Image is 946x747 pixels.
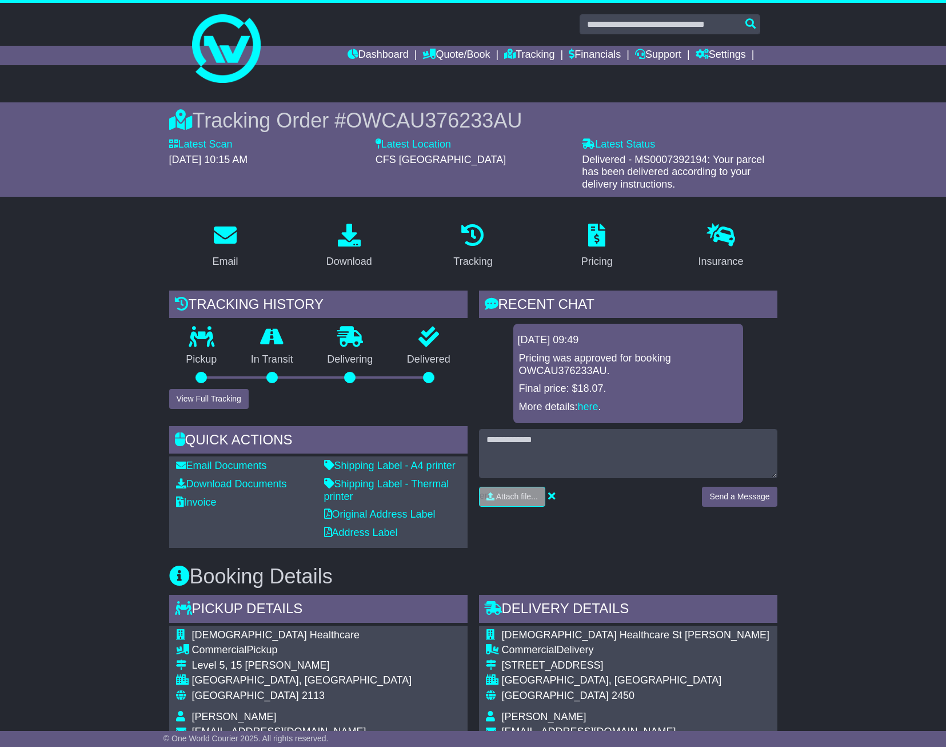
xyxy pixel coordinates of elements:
[581,254,613,269] div: Pricing
[212,254,238,269] div: Email
[698,254,744,269] div: Insurance
[192,726,366,737] span: [EMAIL_ADDRESS][DOMAIN_NAME]
[376,154,506,165] span: CFS [GEOGRAPHIC_DATA]
[696,46,746,65] a: Settings
[192,690,299,701] span: [GEOGRAPHIC_DATA]
[192,629,360,641] span: [DEMOGRAPHIC_DATA] Healthcare
[504,46,554,65] a: Tracking
[582,154,764,190] span: Delivered - MS0007392194: Your parcel has been delivered according to your delivery instructions.
[169,138,233,151] label: Latest Scan
[502,674,769,687] div: [GEOGRAPHIC_DATA], [GEOGRAPHIC_DATA]
[578,401,598,412] a: here
[502,659,769,672] div: [STREET_ADDRESS]
[502,644,557,655] span: Commercial
[324,460,456,471] a: Shipping Label - A4 printer
[502,644,769,657] div: Delivery
[635,46,681,65] a: Support
[205,220,245,273] a: Email
[519,352,737,377] p: Pricing was approved for booking OWCAU376233AU.
[169,595,468,626] div: Pickup Details
[390,353,468,366] p: Delivered
[518,334,739,347] div: [DATE] 09:49
[176,496,217,508] a: Invoice
[302,690,325,701] span: 2113
[169,565,777,588] h3: Booking Details
[422,46,490,65] a: Quote/Book
[319,220,380,273] a: Download
[324,527,398,538] a: Address Label
[376,138,451,151] label: Latest Location
[192,659,412,672] div: Level 5, 15 [PERSON_NAME]
[169,291,468,321] div: Tracking history
[479,291,777,321] div: RECENT CHAT
[519,383,737,395] p: Final price: $18.07.
[348,46,409,65] a: Dashboard
[169,353,234,366] p: Pickup
[192,674,412,687] div: [GEOGRAPHIC_DATA], [GEOGRAPHIC_DATA]
[310,353,390,366] p: Delivering
[453,254,492,269] div: Tracking
[502,690,609,701] span: [GEOGRAPHIC_DATA]
[324,478,449,502] a: Shipping Label - Thermal printer
[346,109,522,132] span: OWCAU376233AU
[502,629,769,641] span: [DEMOGRAPHIC_DATA] Healthcare St [PERSON_NAME]
[169,389,249,409] button: View Full Tracking
[502,726,676,737] span: [EMAIL_ADDRESS][DOMAIN_NAME]
[163,734,329,743] span: © One World Courier 2025. All rights reserved.
[612,690,634,701] span: 2450
[192,711,277,722] span: [PERSON_NAME]
[234,353,310,366] p: In Transit
[169,154,248,165] span: [DATE] 10:15 AM
[582,138,655,151] label: Latest Status
[324,508,436,520] a: Original Address Label
[192,644,412,657] div: Pickup
[519,401,737,414] p: More details: .
[169,108,777,133] div: Tracking Order #
[326,254,372,269] div: Download
[574,220,620,273] a: Pricing
[569,46,621,65] a: Financials
[176,478,287,490] a: Download Documents
[192,644,247,655] span: Commercial
[702,487,777,507] button: Send a Message
[479,595,777,626] div: Delivery Details
[691,220,751,273] a: Insurance
[446,220,500,273] a: Tracking
[176,460,267,471] a: Email Documents
[502,711,586,722] span: [PERSON_NAME]
[169,426,468,457] div: Quick Actions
